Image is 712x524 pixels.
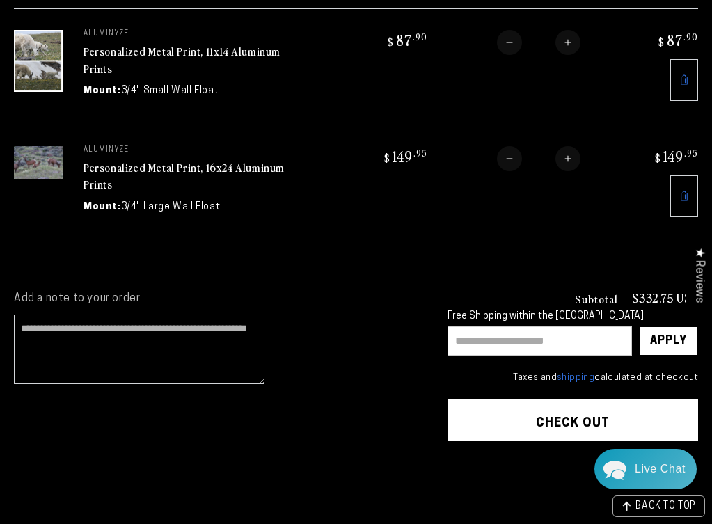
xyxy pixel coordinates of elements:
[684,147,698,159] sup: .95
[635,502,696,511] span: BACK TO TOP
[653,146,698,166] bdi: 149
[84,30,292,38] p: aluminyze
[84,43,280,77] a: Personalized Metal Print, 11x14 Aluminum Prints
[650,327,687,355] div: Apply
[384,151,390,165] span: $
[386,30,427,49] bdi: 87
[84,84,121,98] dt: Mount:
[413,147,427,159] sup: .95
[14,146,63,179] img: 16"x24" Rectangle White Glossy Aluminyzed Photo
[448,311,698,323] div: Free Shipping within the [GEOGRAPHIC_DATA]
[522,146,555,171] input: Quantity for Personalized Metal Print, 16x24 Aluminum Prints
[686,237,712,314] div: Click to open Judge.me floating reviews tab
[655,151,661,165] span: $
[557,373,594,383] a: shipping
[382,146,427,166] bdi: 149
[121,200,221,214] dd: 3/4" Large Wall Float
[14,30,63,92] img: 11"x14" C Rectangle White Matte Aluminyzed Photo
[448,468,698,506] iframe: PayPal-paypal
[84,159,285,193] a: Personalized Metal Print, 16x24 Aluminum Prints
[14,292,420,306] label: Add a note to your order
[658,35,665,49] span: $
[635,449,686,489] div: Contact Us Directly
[594,449,697,489] div: Chat widget toggle
[84,200,121,214] dt: Mount:
[388,35,394,49] span: $
[448,371,698,385] small: Taxes and calculated at checkout
[121,84,219,98] dd: 3/4" Small Wall Float
[683,31,698,42] sup: .90
[656,30,698,49] bdi: 87
[575,293,618,304] h3: Subtotal
[448,399,698,441] button: Check out
[632,292,698,304] p: $332.75 USD
[84,146,292,154] p: aluminyze
[413,31,427,42] sup: .90
[670,175,698,217] a: Remove 16"x24" Rectangle White Glossy Aluminyzed Photo
[522,30,555,55] input: Quantity for Personalized Metal Print, 11x14 Aluminum Prints
[670,59,698,101] a: Remove 11"x14" C Rectangle White Matte Aluminyzed Photo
